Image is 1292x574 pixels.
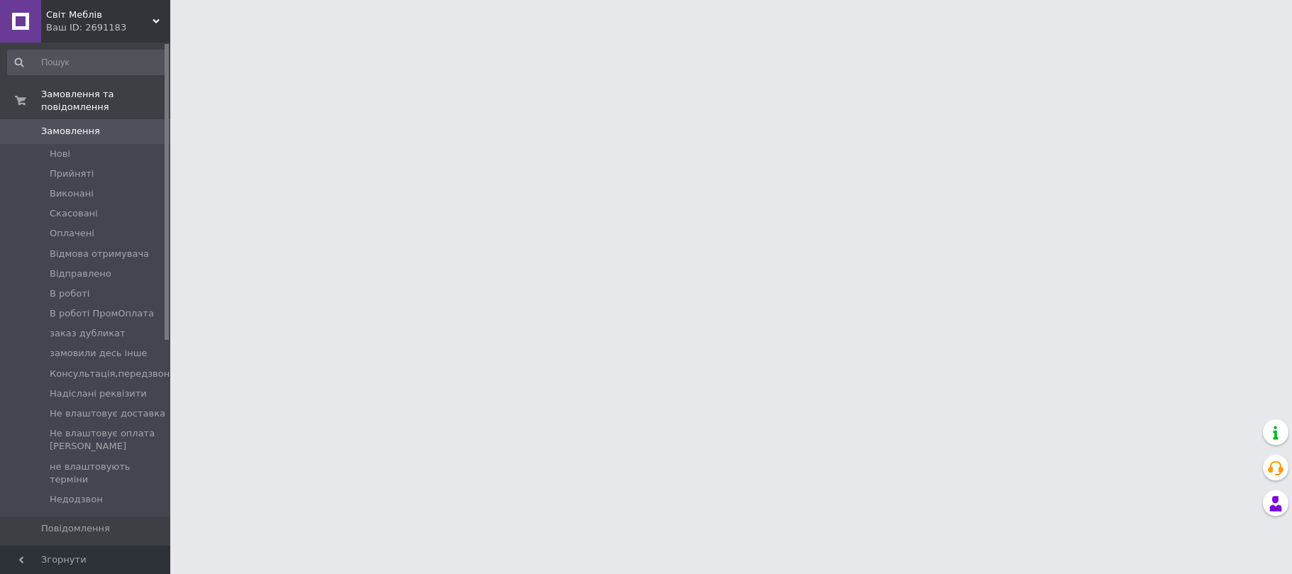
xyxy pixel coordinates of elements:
span: Надіслані реквізити [50,387,147,400]
span: Консультація,передзвонити [50,368,187,380]
span: В роботі [50,287,89,300]
span: Замовлення та повідомлення [41,88,170,114]
span: Прийняті [50,167,94,180]
span: Замовлення [41,125,100,138]
span: Виконані [50,187,94,200]
span: Відправлено [50,267,111,280]
span: Не влаштовує оплата [PERSON_NAME] [50,427,165,453]
span: замовили десь інше [50,347,148,360]
span: Оплачені [50,227,94,240]
span: Недодзвон [50,493,103,506]
span: В роботі ПромОплата [50,307,154,320]
span: Скасовані [50,207,98,220]
span: не влаштовують терміни [50,460,165,486]
span: Світ Меблів [46,9,153,21]
span: Не влаштовує доставка [50,407,165,420]
input: Пошук [7,50,167,75]
span: Нові [50,148,70,160]
span: Відмова отримувача [50,248,149,260]
span: заказ дубликат [50,327,126,340]
span: Повідомлення [41,522,110,535]
div: Ваш ID: 2691183 [46,21,170,34]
